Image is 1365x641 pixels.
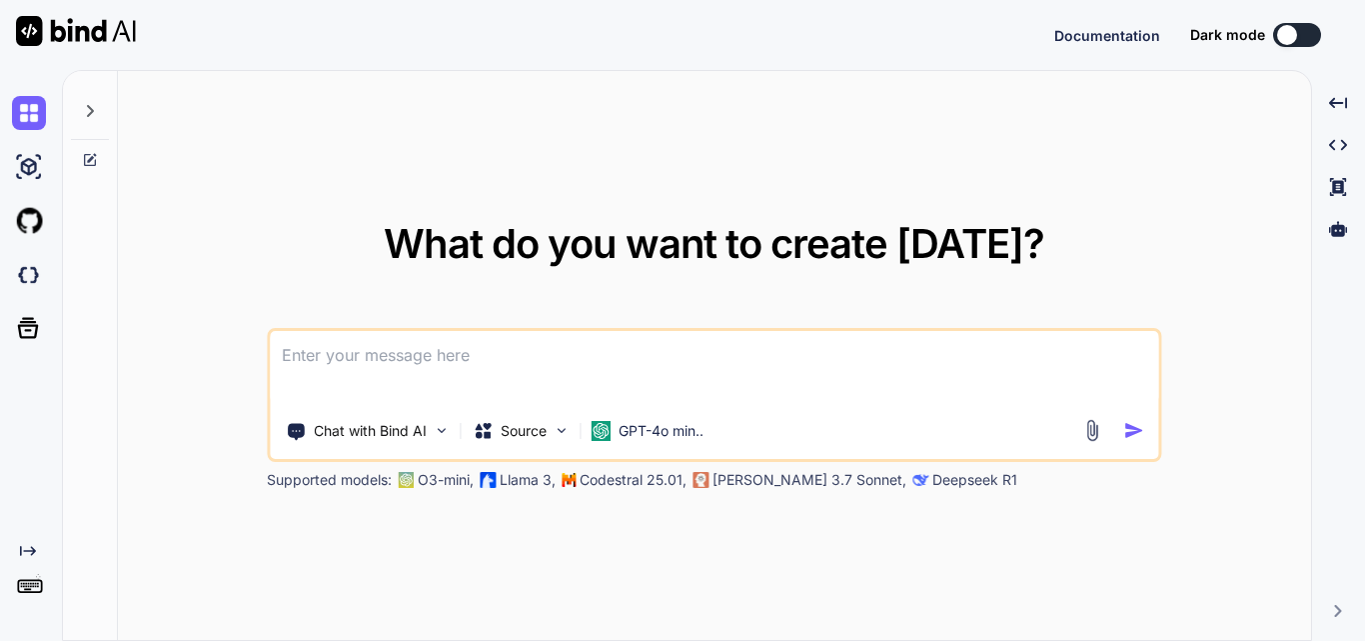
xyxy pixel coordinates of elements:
img: chat [12,96,46,130]
span: Documentation [1054,27,1160,44]
img: attachment [1080,419,1103,442]
p: Deepseek R1 [932,470,1017,490]
img: claude [692,472,708,488]
img: ai-studio [12,150,46,184]
p: GPT-4o min.. [619,421,703,441]
p: Codestral 25.01, [580,470,686,490]
img: GPT-4o mini [591,421,611,441]
p: Chat with Bind AI [314,421,427,441]
button: Documentation [1054,25,1160,46]
p: Supported models: [267,470,392,490]
img: Pick Models [553,422,570,439]
span: What do you want to create [DATE]? [384,219,1044,268]
img: icon [1123,420,1144,441]
img: Pick Tools [433,422,450,439]
img: GPT-4 [398,472,414,488]
img: Llama2 [480,472,496,488]
img: Mistral-AI [562,473,576,487]
img: claude [912,472,928,488]
p: [PERSON_NAME] 3.7 Sonnet, [712,470,906,490]
p: Source [501,421,547,441]
p: O3-mini, [418,470,474,490]
img: Bind AI [16,16,136,46]
img: darkCloudIdeIcon [12,258,46,292]
img: githubLight [12,204,46,238]
span: Dark mode [1190,25,1265,45]
p: Llama 3, [500,470,556,490]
